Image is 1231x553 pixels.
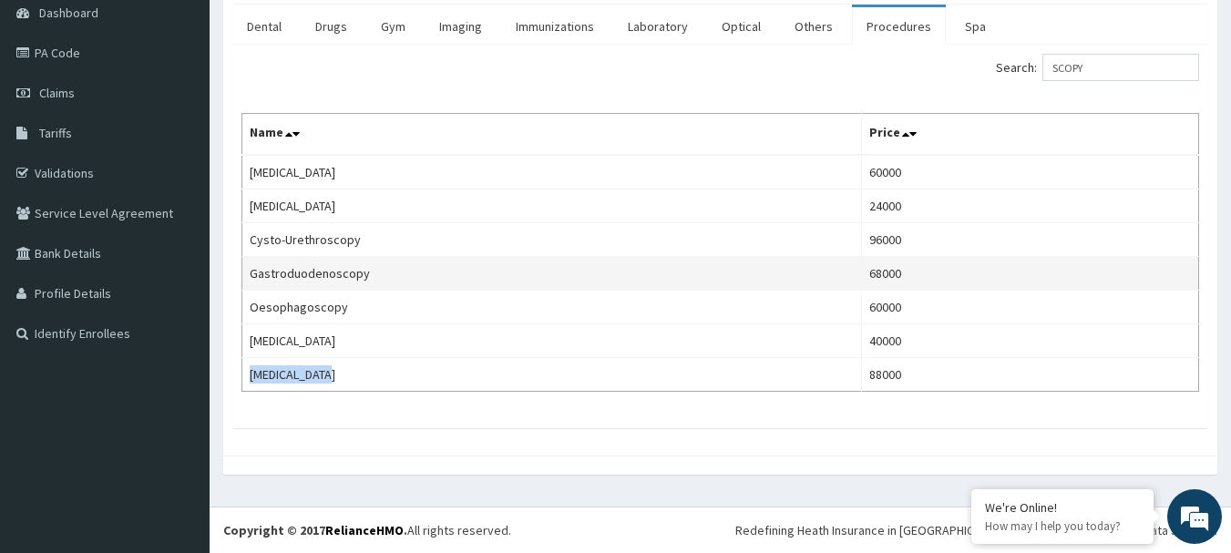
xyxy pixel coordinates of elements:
[39,5,98,21] span: Dashboard
[299,9,343,53] div: Minimize live chat window
[985,518,1140,534] p: How may I help you today?
[210,507,1231,553] footer: All rights reserved.
[862,291,1199,324] td: 60000
[242,155,862,189] td: [MEDICAL_DATA]
[862,324,1199,358] td: 40000
[862,114,1199,156] th: Price
[862,223,1199,257] td: 96000
[242,189,862,223] td: [MEDICAL_DATA]
[242,223,862,257] td: Cysto-Urethroscopy
[425,7,497,46] a: Imaging
[232,7,296,46] a: Dental
[707,7,775,46] a: Optical
[1042,54,1199,81] input: Search:
[852,7,946,46] a: Procedures
[106,162,251,346] span: We're online!
[996,54,1199,81] label: Search:
[223,522,407,538] strong: Copyright © 2017 .
[950,7,1000,46] a: Spa
[242,257,862,291] td: Gastroduodenoscopy
[985,499,1140,516] div: We're Online!
[242,324,862,358] td: [MEDICAL_DATA]
[862,189,1199,223] td: 24000
[301,7,362,46] a: Drugs
[242,114,862,156] th: Name
[735,521,1217,539] div: Redefining Heath Insurance in [GEOGRAPHIC_DATA] using Telemedicine and Data Science!
[862,155,1199,189] td: 60000
[95,102,306,126] div: Chat with us now
[613,7,703,46] a: Laboratory
[862,358,1199,392] td: 88000
[780,7,847,46] a: Others
[325,522,404,538] a: RelianceHMO
[501,7,609,46] a: Immunizations
[242,291,862,324] td: Oesophagoscopy
[366,7,420,46] a: Gym
[39,125,72,141] span: Tariffs
[9,364,347,427] textarea: Type your message and hit 'Enter'
[862,257,1199,291] td: 68000
[242,358,862,392] td: [MEDICAL_DATA]
[39,85,75,101] span: Claims
[34,91,74,137] img: d_794563401_company_1708531726252_794563401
